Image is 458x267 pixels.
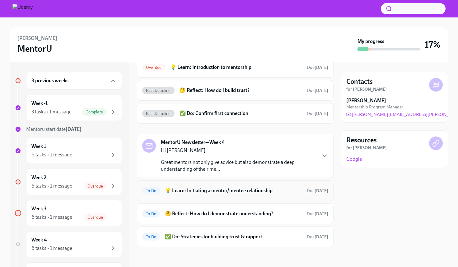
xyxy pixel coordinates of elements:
span: August 16th, 2025 05:00 [307,211,328,217]
strong: [DATE] [315,65,328,70]
a: Week 16 tasks • 1 message [15,138,122,164]
span: Due [307,88,328,93]
h6: Week 3 [31,205,47,212]
span: Past Deadline [142,88,175,93]
span: Overdue [84,215,107,220]
span: To Do [142,235,160,239]
a: Google [346,156,362,163]
a: Mentoru start date[DATE] [15,126,122,133]
strong: MentorU Newsletter—Week 4 [161,139,225,146]
span: Past Deadline [142,111,175,116]
a: Past Deadline🤔 Reflect: How do I build trust?Due[DATE] [142,85,328,95]
h3: MentorU [17,43,52,54]
img: Udemy [12,4,33,14]
h6: Week 2 [31,174,46,181]
a: Week 36 tasks • 1 messageOverdue [15,200,122,226]
span: August 9th, 2025 05:00 [307,88,328,93]
h6: 🤔 Reflect: How do I build trust? [180,87,302,94]
span: Complete [82,110,107,114]
span: August 16th, 2025 05:00 [307,188,328,194]
h6: 3 previous weeks [31,77,68,84]
span: Overdue [142,65,165,70]
h6: ✅ Do: Strategies for building trust & rapport [165,233,302,240]
div: 6 tasks • 1 message [31,214,72,221]
h4: Contacts [346,77,373,86]
div: 3 previous weeks [26,72,122,90]
strong: for [PERSON_NAME] [346,87,387,92]
span: August 9th, 2025 05:00 [307,111,328,117]
div: 6 tasks • 1 message [31,151,72,158]
a: Week 26 tasks • 1 messageOverdue [15,169,122,195]
p: Hi [PERSON_NAME], [161,147,316,154]
span: Overdue [84,184,107,188]
div: 3 tasks • 1 message [31,108,72,115]
h6: 🤔 Reflect: How do I demonstrate understanding? [165,210,302,217]
h6: 💡 Learn: Initiating a mentor/mentee relationship [165,187,302,194]
a: To Do💡 Learn: Initiating a mentor/mentee relationshipDue[DATE] [142,186,328,196]
a: To Do🤔 Reflect: How do I demonstrate understanding?Due[DATE] [142,209,328,219]
h3: 17% [425,39,441,50]
span: Due [307,234,328,240]
span: Due [307,65,328,70]
h6: ✅ Do: Confirm first connection [180,110,302,117]
strong: [DATE] [315,234,328,240]
h4: Resources [346,136,377,145]
h6: [PERSON_NAME] [17,35,57,42]
h6: Week 1 [31,143,46,150]
strong: [DATE] [315,188,328,193]
div: 6 tasks • 1 message [31,245,72,252]
div: 6 tasks • 1 message [31,183,72,189]
a: Week -13 tasks • 1 messageComplete [15,95,122,121]
a: To Do✅ Do: Strategies for building trust & rapportDue[DATE] [142,232,328,242]
a: Past Deadline✅ Do: Confirm first connectionDue[DATE] [142,108,328,118]
p: Great mentors not only give advice but also demonstrate a deep understanding of their me... [161,159,316,173]
span: August 9th, 2025 05:00 [307,64,328,70]
h6: Week -1 [31,100,48,107]
strong: My progress [358,38,384,45]
h6: Week 4 [31,236,47,243]
span: To Do [142,212,160,216]
strong: [PERSON_NAME] [346,97,386,104]
span: Mentorship Program Manager [346,104,403,110]
span: Due [307,111,328,116]
h6: 💡 Learn: Introduction to mentorship [170,64,302,71]
strong: [DATE] [66,126,82,132]
span: Due [307,188,328,193]
a: Week 46 tasks • 1 message [15,231,122,257]
span: Mentoru start date [26,126,82,132]
span: Due [307,211,328,217]
a: Overdue💡 Learn: Introduction to mentorshipDue[DATE] [142,62,328,72]
strong: [DATE] [315,111,328,116]
strong: [DATE] [315,88,328,93]
strong: [DATE] [315,211,328,217]
strong: for [PERSON_NAME] [346,145,387,150]
span: To Do [142,188,160,193]
span: August 16th, 2025 05:00 [307,234,328,240]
